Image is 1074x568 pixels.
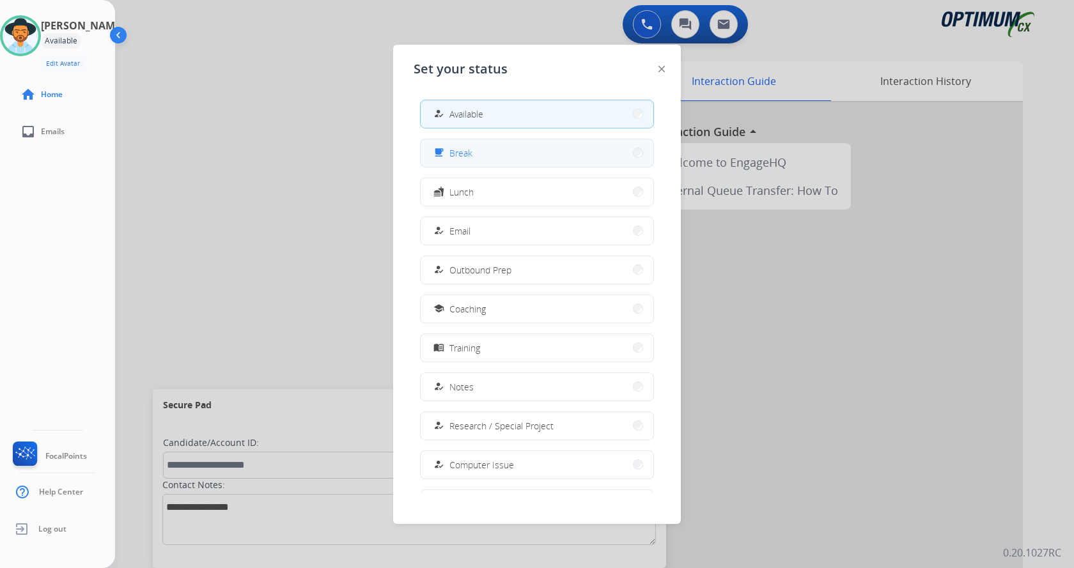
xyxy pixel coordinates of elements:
button: Internet Issue [421,490,653,518]
img: avatar [3,18,38,54]
span: Research / Special Project [449,419,554,433]
span: Coaching [449,302,486,316]
span: FocalPoints [45,451,87,461]
button: Training [421,334,653,362]
span: Available [449,107,483,121]
button: Available [421,100,653,128]
mat-icon: how_to_reg [433,381,444,392]
button: Lunch [421,178,653,206]
span: Email [449,224,471,238]
button: Computer Issue [421,451,653,479]
span: Log out [38,524,66,534]
button: Email [421,217,653,245]
button: Coaching [421,295,653,323]
span: Training [449,341,480,355]
mat-icon: inbox [20,124,36,139]
span: Lunch [449,185,474,199]
span: Home [41,89,63,100]
span: Notes [449,380,474,394]
button: Edit Avatar [41,56,85,71]
button: Notes [421,373,653,401]
span: Break [449,146,472,160]
mat-icon: how_to_reg [433,265,444,275]
button: Break [421,139,653,167]
span: Computer Issue [449,458,514,472]
button: Outbound Prep [421,256,653,284]
img: close-button [658,66,665,72]
a: FocalPoints [10,441,87,471]
mat-icon: fastfood [433,187,444,197]
h3: [PERSON_NAME] [41,18,124,33]
span: Help Center [39,487,83,497]
p: 0.20.1027RC [1003,545,1061,560]
mat-icon: how_to_reg [433,459,444,470]
button: Research / Special Project [421,412,653,440]
mat-icon: how_to_reg [433,420,444,431]
mat-icon: free_breakfast [433,148,444,158]
mat-icon: how_to_reg [433,226,444,236]
mat-icon: how_to_reg [433,109,444,119]
mat-icon: menu_book [433,342,444,353]
span: Outbound Prep [449,263,511,277]
div: Available [41,33,81,49]
span: Emails [41,127,65,137]
span: Set your status [414,60,508,78]
mat-icon: home [20,87,36,102]
mat-icon: school [433,303,444,314]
